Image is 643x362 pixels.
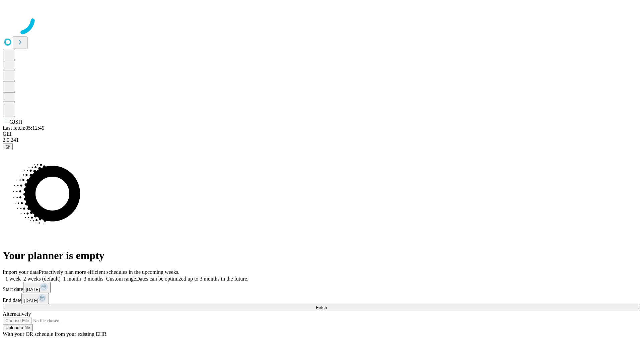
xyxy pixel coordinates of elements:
[5,276,21,282] span: 1 week
[3,125,45,131] span: Last fetch: 05:12:49
[316,305,327,310] span: Fetch
[24,298,38,303] span: [DATE]
[3,331,106,337] span: With your OR schedule from your existing EHR
[21,293,49,304] button: [DATE]
[23,282,51,293] button: [DATE]
[3,131,640,137] div: GEI
[3,304,640,311] button: Fetch
[3,249,640,262] h1: Your planner is empty
[3,282,640,293] div: Start date
[3,324,33,331] button: Upload a file
[84,276,103,282] span: 3 months
[9,119,22,125] span: GJSH
[5,144,10,149] span: @
[63,276,81,282] span: 1 month
[26,287,40,292] span: [DATE]
[3,137,640,143] div: 2.0.241
[106,276,136,282] span: Custom range
[3,269,39,275] span: Import your data
[23,276,61,282] span: 2 weeks (default)
[3,311,31,317] span: Alternatively
[3,293,640,304] div: End date
[3,143,13,150] button: @
[136,276,248,282] span: Dates can be optimized up to 3 months in the future.
[39,269,180,275] span: Proactively plan more efficient schedules in the upcoming weeks.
